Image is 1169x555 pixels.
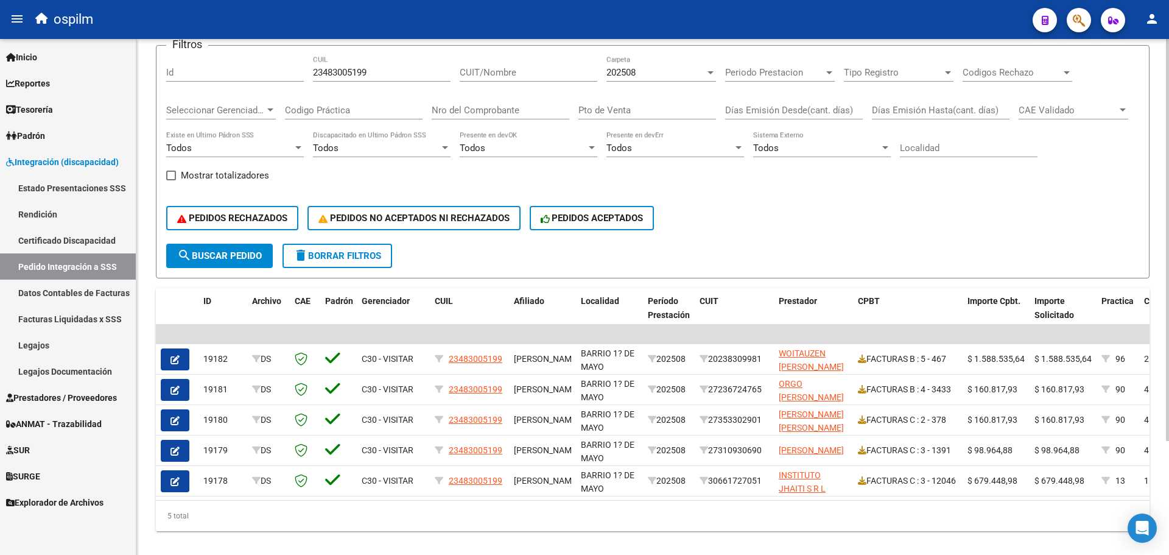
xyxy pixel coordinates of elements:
[166,244,273,268] button: Buscar Pedido
[581,348,634,372] span: BARRIO 1? DE MAYO
[1034,445,1079,455] span: $ 98.964,88
[963,288,1030,342] datatable-header-cell: Importe Cpbt.
[581,296,619,306] span: Localidad
[203,474,242,488] div: 19178
[177,250,262,261] span: Buscar Pedido
[509,288,576,342] datatable-header-cell: Afiliado
[6,470,40,483] span: SURGE
[779,348,844,372] span: WOITAUZEN [PERSON_NAME]
[581,409,634,433] span: BARRIO 1? DE MAYO
[581,379,634,403] span: BARRIO 1? DE MAYO
[6,51,37,64] span: Inicio
[581,440,634,464] span: BARRIO 1? DE MAYO
[449,445,502,455] span: 23483005199
[318,213,510,224] span: PEDIDOS NO ACEPTADOS NI RECHAZADOS
[156,501,1150,531] div: 5 total
[648,474,690,488] div: 202508
[362,384,413,394] span: C30 - VISITAR
[779,296,817,306] span: Prestador
[963,67,1061,78] span: Codigos Rechazo
[1115,445,1125,455] span: 90
[6,103,53,116] span: Tesorería
[449,415,502,425] span: 23483005199
[725,67,824,78] span: Periodo Prestacion
[203,352,242,366] div: 19182
[514,476,581,486] span: [PERSON_NAME],
[853,288,963,342] datatable-header-cell: CPBT
[252,296,281,306] span: Archivo
[1144,354,1166,364] span: 2.172
[858,413,958,427] div: FACTURAS C : 2 - 378
[362,296,410,306] span: Gerenciador
[541,213,644,224] span: PEDIDOS ACEPTADOS
[198,288,247,342] datatable-header-cell: ID
[449,384,502,394] span: 23483005199
[1144,476,1149,486] span: 1
[290,288,320,342] datatable-header-cell: CAE
[753,143,779,154] span: Todos
[177,248,192,263] mat-icon: search
[6,129,45,143] span: Padrón
[252,413,285,427] div: DS
[648,413,690,427] div: 202508
[700,413,769,427] div: 27353302901
[166,36,208,53] h3: Filtros
[648,444,690,458] div: 202508
[283,244,392,268] button: Borrar Filtros
[576,288,643,342] datatable-header-cell: Localidad
[1034,296,1074,320] span: Importe Solicitado
[858,383,958,397] div: FACTURAS B : 4 - 3433
[581,470,634,494] span: BARRIO 1? DE MAYO
[700,444,769,458] div: 27310930690
[648,352,690,366] div: 202508
[700,296,718,306] span: CUIT
[606,67,636,78] span: 202508
[1144,415,1149,425] span: 4
[54,6,93,33] span: ospilm
[203,296,211,306] span: ID
[247,288,290,342] datatable-header-cell: Archivo
[293,248,308,263] mat-icon: delete
[1034,384,1084,394] span: $ 160.817,93
[514,296,544,306] span: Afiliado
[166,206,298,230] button: PEDIDOS RECHAZADOS
[1115,354,1125,364] span: 96
[6,417,102,431] span: ANMAT - Trazabilidad
[858,352,958,366] div: FACTURAS B : 5 - 467
[700,383,769,397] div: 27236724765
[1034,476,1084,486] span: $ 679.448,98
[252,383,285,397] div: DS
[430,288,509,342] datatable-header-cell: CUIL
[1101,296,1134,306] span: Practica
[530,206,655,230] button: PEDIDOS ACEPTADOS
[362,415,413,425] span: C30 - VISITAR
[362,354,413,364] span: C30 - VISITAR
[460,143,485,154] span: Todos
[449,476,502,486] span: 23483005199
[252,474,285,488] div: DS
[1115,384,1125,394] span: 90
[362,445,413,455] span: C30 - VISITAR
[779,409,844,447] span: [PERSON_NAME] [PERSON_NAME] [PERSON_NAME]
[514,384,581,394] span: [PERSON_NAME],
[435,296,453,306] span: CUIL
[858,296,880,306] span: CPBT
[1097,288,1139,342] datatable-header-cell: Practica
[844,67,943,78] span: Tipo Registro
[357,288,430,342] datatable-header-cell: Gerenciador
[293,250,381,261] span: Borrar Filtros
[6,155,119,169] span: Integración (discapacidad)
[449,354,502,364] span: 23483005199
[1030,288,1097,342] datatable-header-cell: Importe Solicitado
[1144,384,1149,394] span: 4
[967,354,1025,364] span: $ 1.588.535,64
[1144,445,1149,455] span: 4
[177,213,287,224] span: PEDIDOS RECHAZADOS
[362,476,413,486] span: C30 - VISITAR
[967,296,1020,306] span: Importe Cpbt.
[858,444,958,458] div: FACTURAS C : 3 - 1391
[606,143,632,154] span: Todos
[252,444,285,458] div: DS
[514,415,581,425] span: [PERSON_NAME],
[648,383,690,397] div: 202508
